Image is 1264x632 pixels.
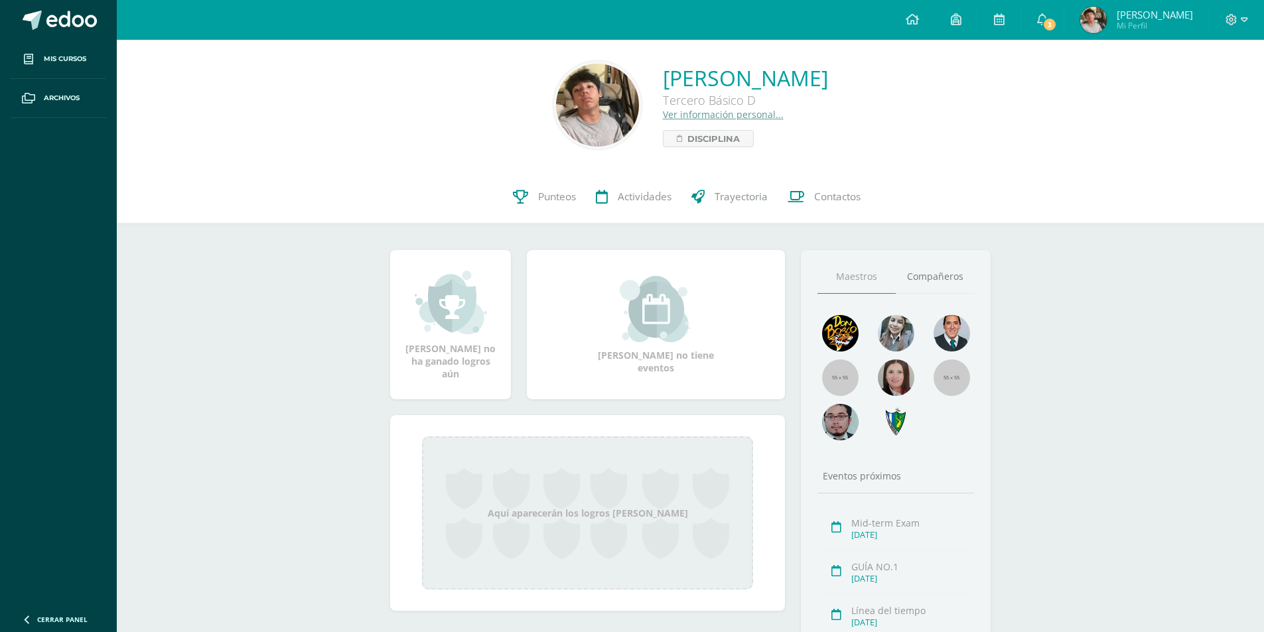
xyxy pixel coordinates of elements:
[814,190,861,204] span: Contactos
[44,54,86,64] span: Mis cursos
[1042,17,1057,32] span: 3
[44,93,80,103] span: Archivos
[934,359,970,396] img: 55x55
[415,269,487,336] img: achievement_small.png
[11,40,106,79] a: Mis cursos
[620,276,692,342] img: event_small.png
[934,315,970,351] img: eec80b72a0218df6e1b0c014193c2b59.png
[1117,8,1193,21] span: [PERSON_NAME]
[822,315,859,351] img: 29fc2a48271e3f3676cb2cb292ff2552.png
[663,92,828,108] div: Tercero Básico D
[822,404,859,440] img: d0e54f245e8330cebada5b5b95708334.png
[817,470,974,482] div: Eventos próximos
[851,529,970,540] div: [DATE]
[778,170,871,223] a: Contactos
[851,560,970,573] div: GUÍA NO.1
[822,359,859,396] img: 55x55
[687,131,740,147] span: Disciplina
[878,404,914,440] img: 7cab5f6743d087d6deff47ee2e57ce0d.png
[663,64,828,92] a: [PERSON_NAME]
[403,269,498,380] div: [PERSON_NAME] no ha ganado logros aún
[422,436,753,590] div: Aquí aparecerán los logros [PERSON_NAME]
[503,170,586,223] a: Punteos
[851,617,970,628] div: [DATE]
[663,108,784,121] a: Ver información personal...
[817,260,896,294] a: Maestros
[715,190,768,204] span: Trayectoria
[851,604,970,617] div: Línea del tiempo
[681,170,778,223] a: Trayectoria
[663,130,754,147] a: Disciplina
[878,315,914,351] img: 45bd7986b8947ad7e5894cbc9b781108.png
[11,79,106,118] a: Archivos
[37,615,88,624] span: Cerrar panel
[851,517,970,529] div: Mid-term Exam
[586,170,681,223] a: Actividades
[538,190,576,204] span: Punteos
[590,276,723,374] div: [PERSON_NAME] no tiene eventos
[1080,7,1107,33] img: 92548f5915f3b868076b4bfab3862d30.png
[896,260,974,294] a: Compañeros
[851,573,970,584] div: [DATE]
[618,190,671,204] span: Actividades
[878,359,914,396] img: 67c3d6f6ad1c930a517675cdc903f95f.png
[556,64,639,147] img: b18e76802d8f94e05a38b94ff104bff3.png
[1117,20,1193,31] span: Mi Perfil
